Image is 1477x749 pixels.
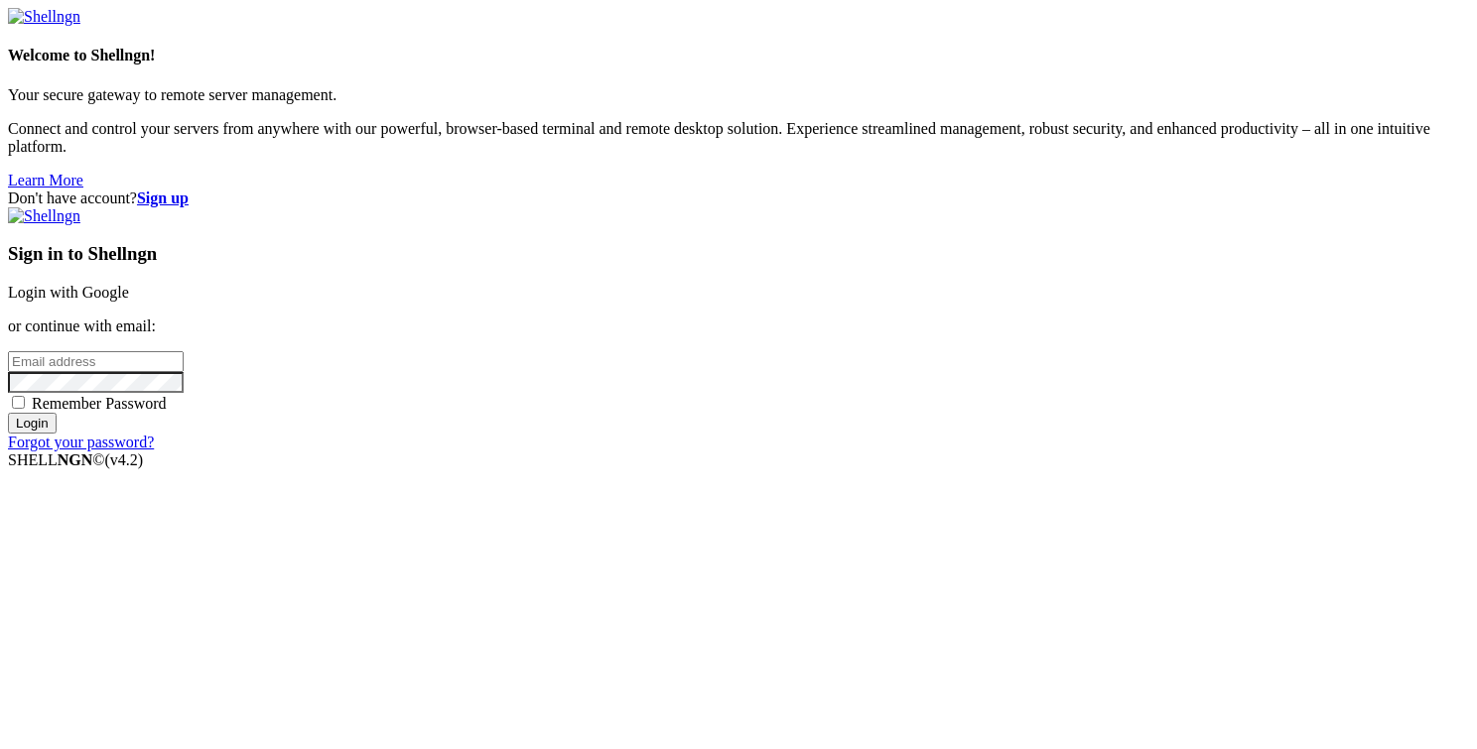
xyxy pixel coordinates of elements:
[8,451,143,468] span: SHELL ©
[8,351,184,372] input: Email address
[8,47,1469,64] h4: Welcome to Shellngn!
[32,395,167,412] span: Remember Password
[8,172,83,188] a: Learn More
[58,451,93,468] b: NGN
[105,451,144,468] span: 4.2.0
[8,207,80,225] img: Shellngn
[8,413,57,434] input: Login
[8,189,1469,207] div: Don't have account?
[8,284,129,301] a: Login with Google
[8,317,1469,335] p: or continue with email:
[8,434,154,450] a: Forgot your password?
[8,86,1469,104] p: Your secure gateway to remote server management.
[8,8,80,26] img: Shellngn
[137,189,189,206] a: Sign up
[12,396,25,409] input: Remember Password
[8,120,1469,156] p: Connect and control your servers from anywhere with our powerful, browser-based terminal and remo...
[8,243,1469,265] h3: Sign in to Shellngn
